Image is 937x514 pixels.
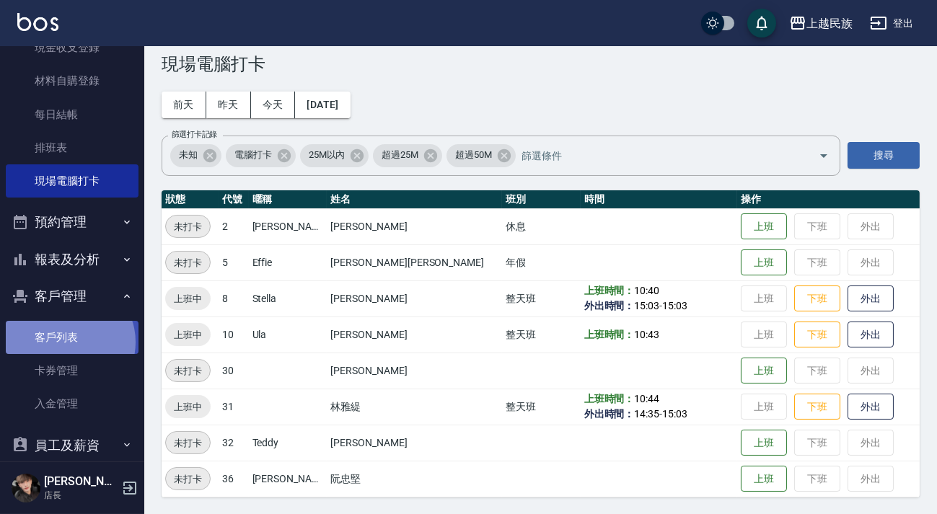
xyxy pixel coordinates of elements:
[446,144,516,167] div: 超過50M
[249,190,327,209] th: 暱稱
[226,148,281,162] span: 電腦打卡
[162,54,920,74] h3: 現場電腦打卡
[251,92,296,118] button: 今天
[502,389,581,425] td: 整天班
[206,92,251,118] button: 昨天
[219,389,248,425] td: 31
[327,208,501,244] td: [PERSON_NAME]
[219,190,248,209] th: 代號
[327,280,501,316] td: [PERSON_NAME]
[662,408,687,420] span: 15:03
[165,291,211,306] span: 上班中
[170,144,221,167] div: 未知
[6,387,138,420] a: 入金管理
[6,203,138,241] button: 預約管理
[327,190,501,209] th: 姓名
[249,280,327,316] td: Stella
[249,208,327,244] td: [PERSON_NAME]
[44,489,118,502] p: 店長
[848,322,894,348] button: 外出
[6,321,138,354] a: 客戶列表
[812,144,835,167] button: Open
[219,425,248,461] td: 32
[6,164,138,198] a: 現場電腦打卡
[794,285,840,312] button: 下班
[373,144,442,167] div: 超過25M
[327,389,501,425] td: 林雅緹
[741,249,787,276] button: 上班
[327,425,501,461] td: [PERSON_NAME]
[6,31,138,64] a: 現金收支登錄
[6,427,138,464] button: 員工及薪資
[219,244,248,280] td: 5
[300,144,369,167] div: 25M以內
[581,190,738,209] th: 時間
[747,9,776,37] button: save
[166,255,210,270] span: 未打卡
[6,98,138,131] a: 每日結帳
[584,408,635,420] b: 外出時間：
[219,316,248,353] td: 10
[166,219,210,234] span: 未打卡
[848,285,894,312] button: 外出
[44,474,118,489] h5: [PERSON_NAME]
[502,208,581,244] td: 休息
[794,394,840,420] button: 下班
[518,143,793,168] input: 篩選條件
[162,190,219,209] th: 狀態
[6,278,138,315] button: 客戶管理
[6,131,138,164] a: 排班表
[584,300,635,311] b: 外出時間：
[295,92,350,118] button: [DATE]
[6,64,138,97] a: 材料自購登錄
[327,461,501,497] td: 阮忠堅
[219,280,248,316] td: 8
[249,461,327,497] td: [PERSON_NAME]
[327,353,501,389] td: [PERSON_NAME]
[584,329,635,340] b: 上班時間：
[737,190,920,209] th: 操作
[581,389,738,425] td: -
[502,280,581,316] td: 整天班
[634,408,659,420] span: 14:35
[219,208,248,244] td: 2
[12,474,40,502] img: Person
[6,354,138,387] a: 卡券管理
[864,10,920,37] button: 登出
[584,285,635,296] b: 上班時間：
[794,322,840,348] button: 下班
[219,461,248,497] td: 36
[327,244,501,280] td: [PERSON_NAME][PERSON_NAME]
[219,353,248,389] td: 30
[162,92,206,118] button: 前天
[662,300,687,311] span: 15:03
[502,244,581,280] td: 年假
[166,363,210,378] span: 未打卡
[446,148,501,162] span: 超過50M
[741,466,787,492] button: 上班
[741,213,787,240] button: 上班
[226,144,296,167] div: 電腦打卡
[783,9,858,38] button: 上越民族
[584,393,635,404] b: 上班時間：
[741,430,787,456] button: 上班
[581,280,738,316] td: -
[634,300,659,311] span: 15:03
[249,425,327,461] td: Teddy
[165,399,211,415] span: 上班中
[6,241,138,278] button: 報表及分析
[634,329,659,340] span: 10:43
[848,142,920,169] button: 搜尋
[170,148,206,162] span: 未知
[502,316,581,353] td: 整天班
[502,190,581,209] th: 班別
[166,471,210,487] span: 未打卡
[249,316,327,353] td: Ula
[634,393,659,404] span: 10:44
[249,244,327,280] td: Effie
[300,148,354,162] span: 25M以內
[165,327,211,342] span: 上班中
[166,435,210,451] span: 未打卡
[848,394,894,420] button: 外出
[806,14,853,32] div: 上越民族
